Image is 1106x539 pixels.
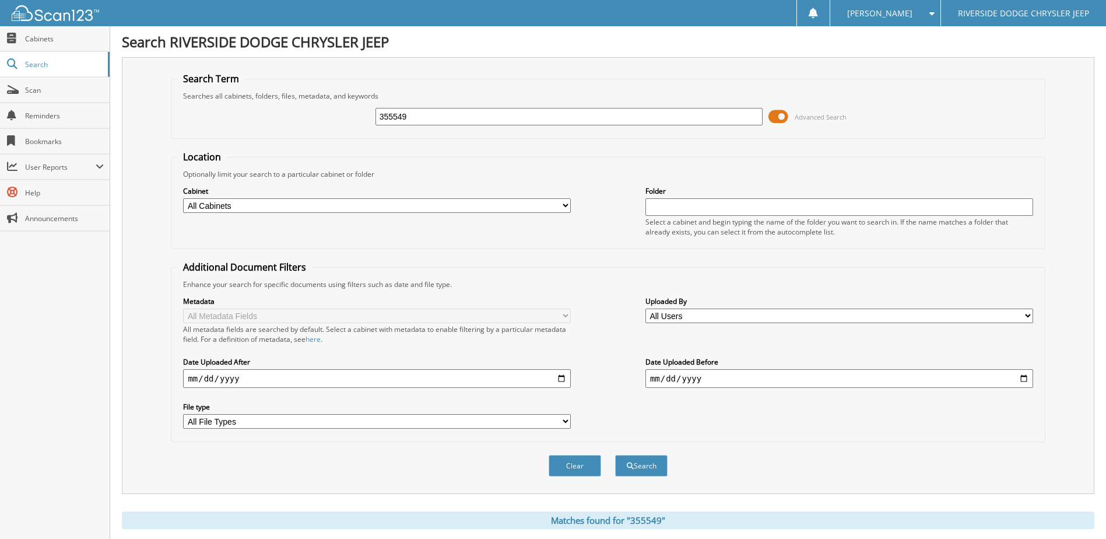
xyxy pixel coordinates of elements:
[183,296,571,306] label: Metadata
[306,334,321,344] a: here
[122,512,1094,529] div: Matches found for "355549"
[25,60,102,69] span: Search
[12,5,99,21] img: scan123-logo-white.svg
[177,91,1038,101] div: Searches all cabinets, folders, files, metadata, and keywords
[177,150,227,163] legend: Location
[645,369,1033,388] input: end
[122,32,1094,51] h1: Search RIVERSIDE DODGE CHRYSLER JEEP
[645,217,1033,237] div: Select a cabinet and begin typing the name of the folder you want to search in. If the name match...
[25,85,104,95] span: Scan
[645,186,1033,196] label: Folder
[177,261,312,274] legend: Additional Document Filters
[958,10,1089,17] span: RIVERSIDE DODGE CHRYSLER JEEP
[25,136,104,146] span: Bookmarks
[847,10,912,17] span: [PERSON_NAME]
[25,34,104,44] span: Cabinets
[183,369,571,388] input: start
[177,169,1038,179] div: Optionally limit your search to a particular cabinet or folder
[183,186,571,196] label: Cabinet
[25,188,104,198] span: Help
[25,111,104,121] span: Reminders
[183,402,571,412] label: File type
[25,213,104,223] span: Announcements
[183,357,571,367] label: Date Uploaded After
[177,279,1038,289] div: Enhance your search for specific documents using filters such as date and file type.
[549,455,601,477] button: Clear
[795,113,847,121] span: Advanced Search
[183,324,571,344] div: All metadata fields are searched by default. Select a cabinet with metadata to enable filtering b...
[25,162,96,172] span: User Reports
[615,455,668,477] button: Search
[177,72,245,85] legend: Search Term
[645,357,1033,367] label: Date Uploaded Before
[645,296,1033,306] label: Uploaded By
